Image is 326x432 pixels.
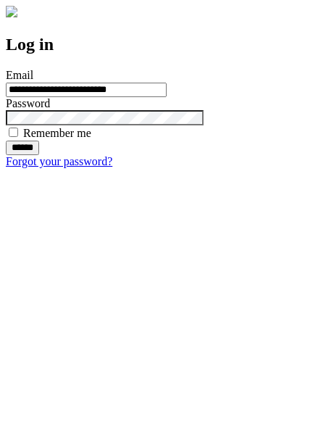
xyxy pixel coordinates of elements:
label: Password [6,97,50,109]
label: Remember me [23,127,91,139]
label: Email [6,69,33,81]
a: Forgot your password? [6,155,112,167]
h2: Log in [6,35,320,54]
img: logo-4e3dc11c47720685a147b03b5a06dd966a58ff35d612b21f08c02c0306f2b779.png [6,6,17,17]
